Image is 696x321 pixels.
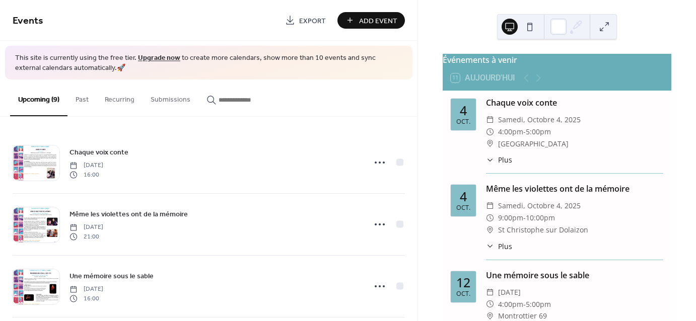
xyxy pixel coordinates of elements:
[486,154,512,165] button: ​Plus
[498,154,512,165] span: Plus
[523,298,526,310] span: -
[486,241,512,252] button: ​Plus
[443,54,671,66] div: Événements à venir
[10,79,67,116] button: Upcoming (9)
[456,276,470,289] div: 12
[498,224,588,236] span: St Christophe sur Dolaizon
[143,79,198,115] button: Submissions
[456,119,470,125] div: oct.
[69,271,154,282] span: Une mémoire sous le sable
[526,298,551,310] span: 5:00pm
[460,104,467,117] div: 4
[69,232,103,241] span: 21:00
[69,223,103,232] span: [DATE]
[456,291,470,297] div: oct.
[498,212,523,224] span: 9:00pm
[498,241,512,252] span: Plus
[498,138,569,150] span: [GEOGRAPHIC_DATA]
[486,269,663,281] div: Une mémoire sous le sable
[69,146,128,158] a: Chaque voix conte
[486,241,494,252] div: ​
[69,209,188,220] span: Même les violettes ont de la mémoire
[138,51,180,65] a: Upgrade now
[456,205,470,211] div: oct.
[486,200,494,212] div: ​
[277,12,333,29] a: Export
[486,183,663,195] div: Même les violettes ont de la mémoire
[69,285,103,294] span: [DATE]
[69,170,103,179] span: 16:00
[69,294,103,303] span: 16:00
[486,138,494,150] div: ​
[486,224,494,236] div: ​
[523,126,526,138] span: -
[69,208,188,220] a: Même les violettes ont de la mémoire
[486,97,663,109] div: Chaque voix conte
[498,200,581,212] span: samedi, octobre 4, 2025
[69,270,154,282] a: Une mémoire sous le sable
[486,126,494,138] div: ​
[498,286,521,298] span: [DATE]
[486,286,494,298] div: ​
[526,212,555,224] span: 10:00pm
[359,16,397,26] span: Add Event
[498,298,523,310] span: 4:00pm
[526,126,551,138] span: 5:00pm
[486,298,494,310] div: ​
[15,53,402,73] span: This site is currently using the free tier. to create more calendars, show more than 10 events an...
[486,154,494,165] div: ​
[460,190,467,203] div: 4
[69,147,128,158] span: Chaque voix conte
[523,212,526,224] span: -
[69,161,103,170] span: [DATE]
[299,16,326,26] span: Export
[486,212,494,224] div: ​
[13,11,43,31] span: Events
[97,79,143,115] button: Recurring
[498,126,523,138] span: 4:00pm
[498,114,581,126] span: samedi, octobre 4, 2025
[486,114,494,126] div: ​
[67,79,97,115] button: Past
[337,12,405,29] button: Add Event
